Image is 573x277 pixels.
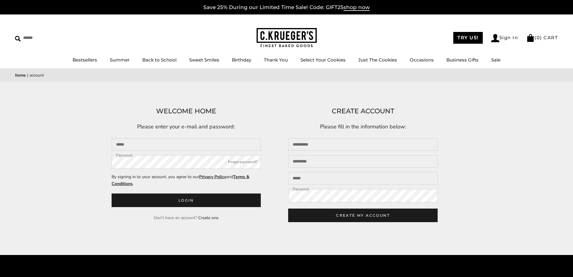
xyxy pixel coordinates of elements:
[27,72,28,78] span: |
[15,72,26,78] a: Home
[288,155,438,168] input: Last name
[288,189,438,203] input: Password
[199,174,226,180] a: Privacy Policy
[112,174,249,187] a: Terms & Conditions
[300,57,346,63] a: Select Your Cookies
[189,57,219,63] a: Sweet Smiles
[110,57,130,63] a: Summer
[29,72,44,78] span: Account
[72,57,97,63] a: Bestsellers
[112,106,261,117] h1: WELCOME HOME
[288,122,438,131] p: Please fill in the information below:
[491,34,518,42] a: Sign In
[15,36,21,42] img: Search
[526,35,558,40] a: (0) CART
[112,138,261,151] input: Email
[537,35,540,40] span: 0
[491,57,501,63] a: Sale
[288,106,438,117] h1: CREATE ACCOUNT
[154,215,197,221] span: Don't have an account?
[228,159,257,165] button: Forgot password?
[288,138,438,151] input: First name
[288,209,438,222] button: CREATE MY ACCOUNT
[15,33,87,42] input: Search
[410,57,434,63] a: Occasions
[446,57,479,63] a: Business Gifts
[15,72,558,79] nav: breadcrumbs
[112,194,261,207] button: Login
[142,57,177,63] a: Back to School
[198,215,218,221] a: Create one
[264,57,288,63] a: Thank You
[288,172,438,184] input: Email
[358,57,397,63] a: Just The Cookies
[112,173,261,187] p: By signing in to your account, you agree to our and .
[232,57,251,63] a: Birthday
[526,34,534,42] img: Bag
[491,34,499,42] img: Account
[203,4,370,11] a: Save 25% During our Limited Time Sale! Code: GIFT25shop now
[112,155,261,169] input: Password
[453,32,483,44] a: TRY US!
[257,28,317,48] img: C.KRUEGER'S
[112,122,261,131] p: Please enter your e-mail and password:
[343,4,370,11] span: shop now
